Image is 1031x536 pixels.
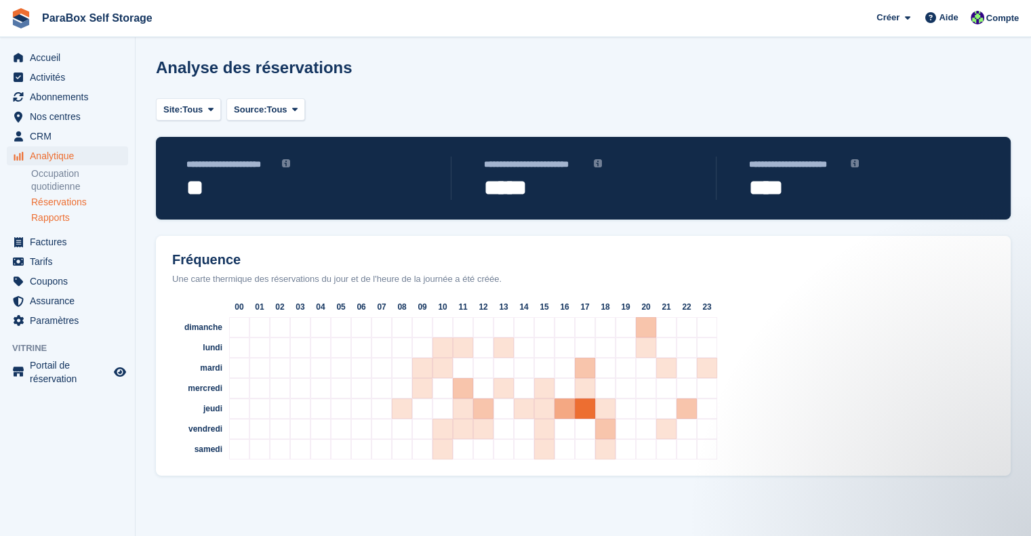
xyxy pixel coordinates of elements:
div: 07 [371,297,392,317]
span: Aide [939,11,958,24]
span: Activités [30,68,111,87]
a: menu [7,252,128,271]
img: icon-info-grey-7440780725fd019a000dd9b08b2336e03edf1995a4989e88bcd33f0948082b44.svg [594,159,602,167]
a: Réservations [31,196,128,209]
a: menu [7,232,128,251]
div: 03 [290,297,310,317]
div: 04 [310,297,331,317]
span: Tarifs [30,252,111,271]
button: Source: Tous [226,98,305,121]
span: CRM [30,127,111,146]
a: menu [7,272,128,291]
div: 12 [473,297,493,317]
img: icon-info-grey-7440780725fd019a000dd9b08b2336e03edf1995a4989e88bcd33f0948082b44.svg [851,159,859,167]
div: jeudi [161,398,229,419]
a: menu [7,87,128,106]
span: Nos centres [30,107,111,126]
a: Boutique d'aperçu [112,364,128,380]
span: Portail de réservation [30,358,111,386]
div: 11 [453,297,473,317]
div: 02 [270,297,290,317]
a: menu [7,68,128,87]
a: menu [7,311,128,330]
div: 22 [676,297,697,317]
div: dimanche [161,317,229,337]
h1: Analyse des réservations [156,58,352,77]
div: samedi [161,439,229,459]
img: Tess Bédat [971,11,984,24]
div: 23 [697,297,717,317]
div: 21 [656,297,676,317]
div: 10 [432,297,453,317]
span: Vitrine [12,342,135,355]
span: Paramètres [30,311,111,330]
div: 14 [514,297,534,317]
div: 15 [534,297,554,317]
a: menu [7,358,128,386]
div: Une carte thermique des réservations du jour et de l'heure de la journée a été créée. [161,272,1005,286]
span: Tous [182,103,203,117]
div: vendredi [161,419,229,439]
span: Coupons [30,272,111,291]
img: stora-icon-8386f47178a22dfd0bd8f6a31ec36ba5ce8667c1dd55bd0f319d3a0aa187defe.svg [11,8,31,28]
span: Créer [876,11,899,24]
a: menu [7,127,128,146]
span: Accueil [30,48,111,67]
img: icon-info-grey-7440780725fd019a000dd9b08b2336e03edf1995a4989e88bcd33f0948082b44.svg [282,159,290,167]
div: 01 [249,297,270,317]
span: Tous [266,103,287,117]
div: 00 [229,297,249,317]
span: Abonnements [30,87,111,106]
a: Rapports [31,211,128,224]
a: menu [7,48,128,67]
span: Site: [163,103,182,117]
div: 13 [493,297,514,317]
div: 20 [636,297,656,317]
div: 05 [331,297,351,317]
a: ParaBox Self Storage [37,7,158,29]
button: Site: Tous [156,98,221,121]
div: 06 [351,297,371,317]
span: Compte [986,12,1019,25]
div: 16 [554,297,575,317]
span: Assurance [30,291,111,310]
div: 18 [595,297,615,317]
div: lundi [161,337,229,358]
div: mercredi [161,378,229,398]
a: menu [7,107,128,126]
a: menu [7,291,128,310]
span: Source: [234,103,266,117]
span: Factures [30,232,111,251]
div: 17 [575,297,595,317]
div: 09 [412,297,432,317]
div: mardi [161,358,229,378]
a: Occupation quotidienne [31,167,128,193]
div: 08 [392,297,412,317]
span: Analytique [30,146,111,165]
div: 19 [615,297,636,317]
h2: Fréquence [161,252,1005,268]
a: menu [7,146,128,165]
